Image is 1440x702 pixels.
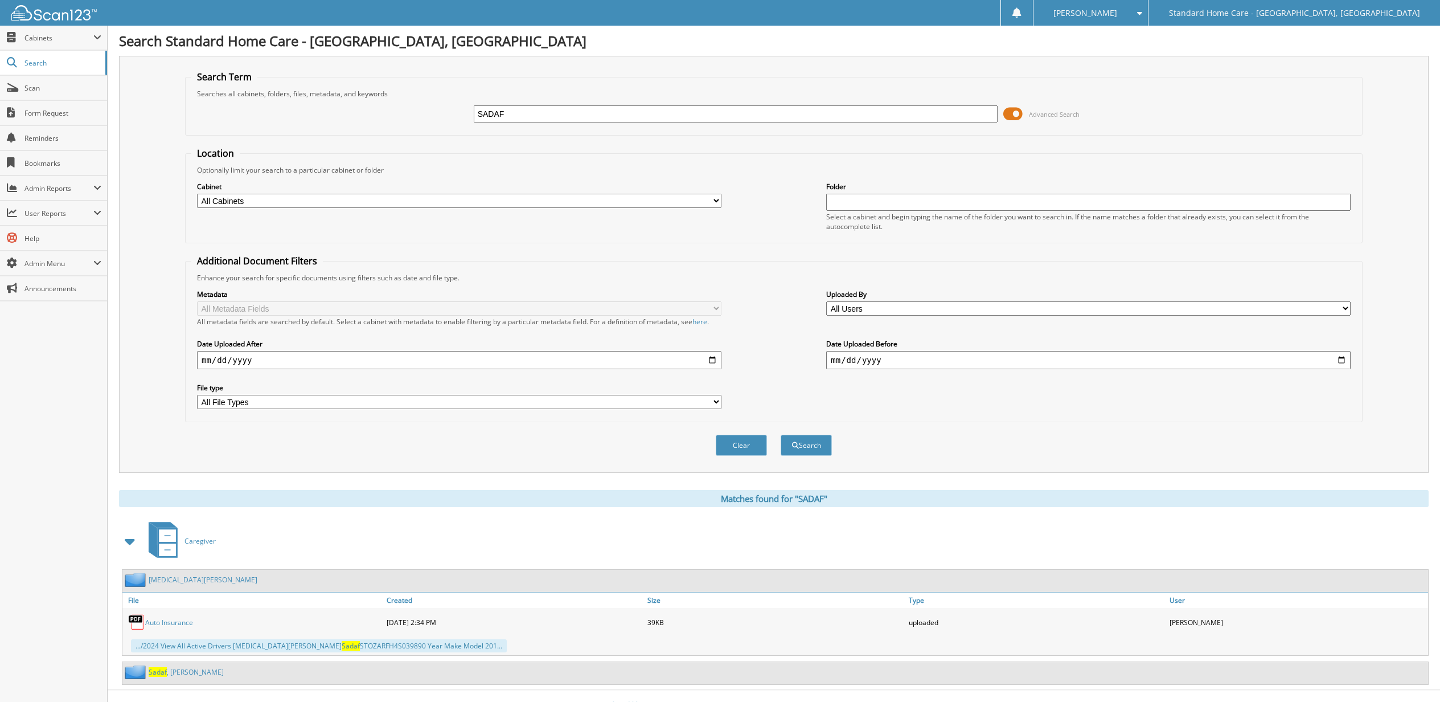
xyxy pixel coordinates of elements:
[191,147,240,160] legend: Location
[184,536,216,546] span: Caregiver
[1169,10,1420,17] span: Standard Home Care - [GEOGRAPHIC_DATA], [GEOGRAPHIC_DATA]
[119,31,1429,50] h1: Search Standard Home Care - [GEOGRAPHIC_DATA], [GEOGRAPHIC_DATA]
[119,490,1429,507] div: Matches found for "SADAF"
[342,641,360,651] span: Sadaf
[24,158,101,168] span: Bookmarks
[1053,10,1117,17] span: [PERSON_NAME]
[692,317,707,326] a: here
[149,575,257,585] a: [MEDICAL_DATA][PERSON_NAME]
[24,284,101,293] span: Announcements
[131,639,507,652] div: .../2024 View All Active Drivers [MEDICAL_DATA][PERSON_NAME] STOZARFH4S039890 Year Make Model 201...
[197,182,721,191] label: Cabinet
[384,593,645,608] a: Created
[142,519,216,564] a: Caregiver
[145,618,193,627] a: Auto Insurance
[906,611,1167,634] div: uploaded
[24,33,93,43] span: Cabinets
[826,339,1351,349] label: Date Uploaded Before
[906,593,1167,608] a: Type
[11,5,97,21] img: scan123-logo-white.svg
[149,667,224,677] a: Sadaf, [PERSON_NAME]
[384,611,645,634] div: [DATE] 2:34 PM
[24,133,101,143] span: Reminders
[125,573,149,587] img: folder2.png
[197,351,721,369] input: start
[24,108,101,118] span: Form Request
[1167,593,1428,608] a: User
[125,665,149,679] img: folder2.png
[24,209,93,218] span: User Reports
[826,289,1351,299] label: Uploaded By
[197,317,721,326] div: All metadata fields are searched by default. Select a cabinet with metadata to enable filtering b...
[781,435,832,456] button: Search
[197,339,721,349] label: Date Uploaded After
[1029,110,1080,119] span: Advanced Search
[128,614,145,631] img: PDF.png
[826,351,1351,369] input: end
[645,611,906,634] div: 39KB
[122,593,384,608] a: File
[24,234,101,243] span: Help
[191,273,1356,283] div: Enhance your search for specific documents using filters such as date and file type.
[191,71,257,83] legend: Search Term
[197,383,721,393] label: File type
[191,255,323,267] legend: Additional Document Filters
[149,667,167,677] span: Sadaf
[24,83,101,93] span: Scan
[191,165,1356,175] div: Optionally limit your search to a particular cabinet or folder
[826,212,1351,231] div: Select a cabinet and begin typing the name of the folder you want to search in. If the name match...
[645,593,906,608] a: Size
[24,183,93,193] span: Admin Reports
[197,289,721,299] label: Metadata
[191,89,1356,99] div: Searches all cabinets, folders, files, metadata, and keywords
[826,182,1351,191] label: Folder
[716,435,767,456] button: Clear
[24,259,93,268] span: Admin Menu
[1167,611,1428,634] div: [PERSON_NAME]
[24,58,100,68] span: Search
